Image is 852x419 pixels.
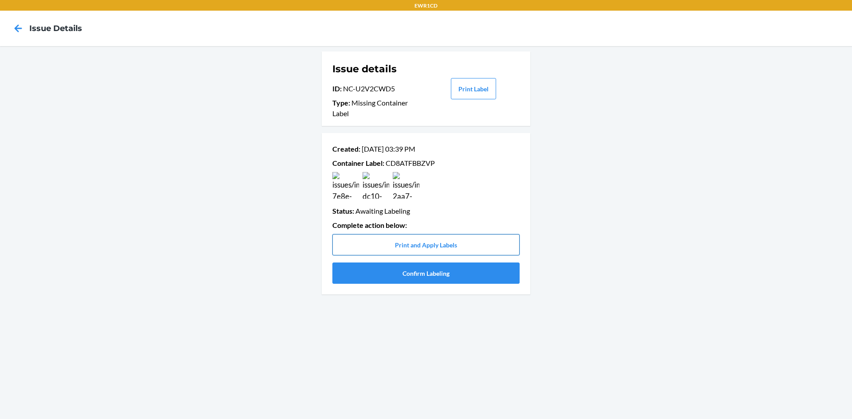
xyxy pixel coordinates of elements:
span: Container Label : [332,159,384,167]
img: issues/images/372b66c7-dc10-4a6b-b933-7544207c7640.jpg [363,172,389,199]
img: issues/images/f1f81dc1-2aa7-4d55-ab8c-31adcd6f7ccf.jpg [393,172,419,199]
p: NC-U2V2CWD5 [332,83,425,94]
span: Complete action below : [332,221,407,229]
button: Print and Apply Labels [332,234,520,255]
p: EWR1CD [414,2,438,10]
button: Print Label [451,78,496,99]
span: Status : [332,207,354,215]
img: issues/images/67d23d22-7e8e-43c7-a763-785ab66949ca.jpg [332,172,359,199]
button: Confirm Labeling [332,262,520,284]
h1: Issue details [332,62,425,76]
p: CD8ATFBBZVP [332,158,520,168]
p: [DATE] 03:39 PM [332,144,520,154]
h4: Issue details [29,23,82,34]
span: Created : [332,145,360,153]
p: Awaiting Labeling [332,206,520,216]
p: Missing Container Label [332,98,425,119]
span: Type : [332,98,350,107]
span: ID : [332,84,342,93]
